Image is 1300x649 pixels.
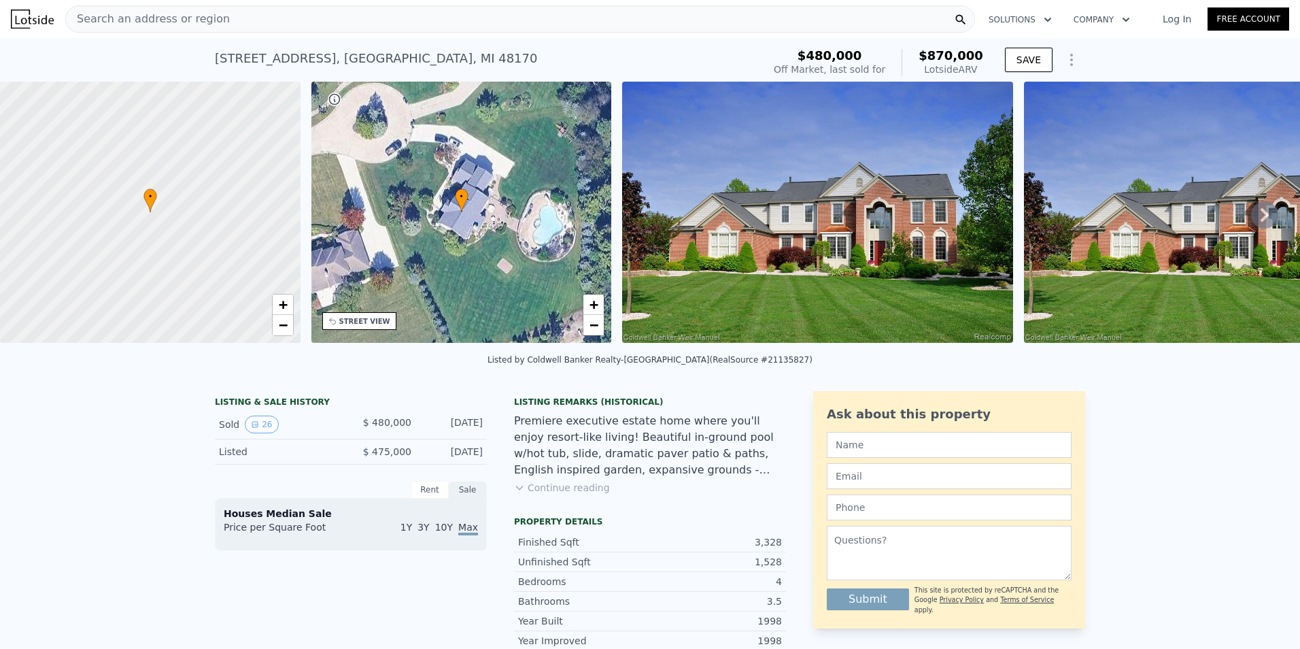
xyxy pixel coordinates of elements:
div: Listing Remarks (Historical) [514,397,786,407]
button: View historical data [245,416,278,433]
div: 1,528 [650,555,782,569]
img: Lotside [11,10,54,29]
span: − [278,316,287,333]
div: Sale [449,481,487,499]
div: Sold [219,416,340,433]
div: This site is protected by reCAPTCHA and the Google and apply. [914,586,1072,615]
div: Houses Median Sale [224,507,478,520]
div: Bedrooms [518,575,650,588]
span: Max [458,522,478,535]
div: 3.5 [650,595,782,608]
div: • [143,188,157,212]
span: Search an address or region [66,11,230,27]
div: Unfinished Sqft [518,555,650,569]
a: Zoom out [583,315,604,335]
div: Property details [514,516,786,527]
span: • [143,190,157,203]
span: 1Y [400,522,412,533]
a: Zoom in [583,295,604,315]
input: Name [827,432,1072,458]
span: − [589,316,598,333]
div: Listed [219,445,340,459]
div: [DATE] [422,445,483,459]
div: Lotside ARV [919,63,983,76]
div: Year Built [518,614,650,628]
div: Price per Square Foot [224,520,351,542]
div: Ask about this property [827,405,1072,424]
div: Premiere executive estate home where you'll enjoy resort-like living! Beautiful in-ground pool w/... [514,413,786,478]
a: Zoom out [273,315,293,335]
div: Rent [411,481,449,499]
div: 3,328 [650,535,782,549]
div: 4 [650,575,782,588]
div: LISTING & SALE HISTORY [215,397,487,410]
span: $480,000 [798,48,862,63]
div: STREET VIEW [339,316,390,327]
div: [DATE] [422,416,483,433]
button: Submit [827,588,909,610]
span: 10Y [435,522,453,533]
div: 1998 [650,634,782,648]
a: Free Account [1208,7,1289,31]
span: + [278,296,287,313]
img: Sale: 72882648 Parcel: 46216707 [622,82,1013,343]
span: + [589,296,598,313]
button: SAVE [1005,48,1053,72]
button: Solutions [978,7,1063,32]
button: Company [1063,7,1141,32]
button: Continue reading [514,481,610,495]
span: $ 475,000 [363,446,411,457]
div: • [455,188,468,212]
a: Log In [1146,12,1208,26]
input: Email [827,463,1072,489]
div: Off Market, last sold for [774,63,885,76]
span: $ 480,000 [363,417,411,428]
div: Year Improved [518,634,650,648]
input: Phone [827,495,1072,520]
div: Bathrooms [518,595,650,608]
span: $870,000 [919,48,983,63]
a: Zoom in [273,295,293,315]
a: Privacy Policy [940,596,984,603]
button: Show Options [1058,46,1085,73]
a: Terms of Service [1000,596,1054,603]
span: 3Y [417,522,429,533]
div: 1998 [650,614,782,628]
div: Listed by Coldwell Banker Realty-[GEOGRAPHIC_DATA] (RealSource #21135827) [487,355,812,365]
div: [STREET_ADDRESS] , [GEOGRAPHIC_DATA] , MI 48170 [215,49,537,68]
span: • [455,190,468,203]
div: Finished Sqft [518,535,650,549]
